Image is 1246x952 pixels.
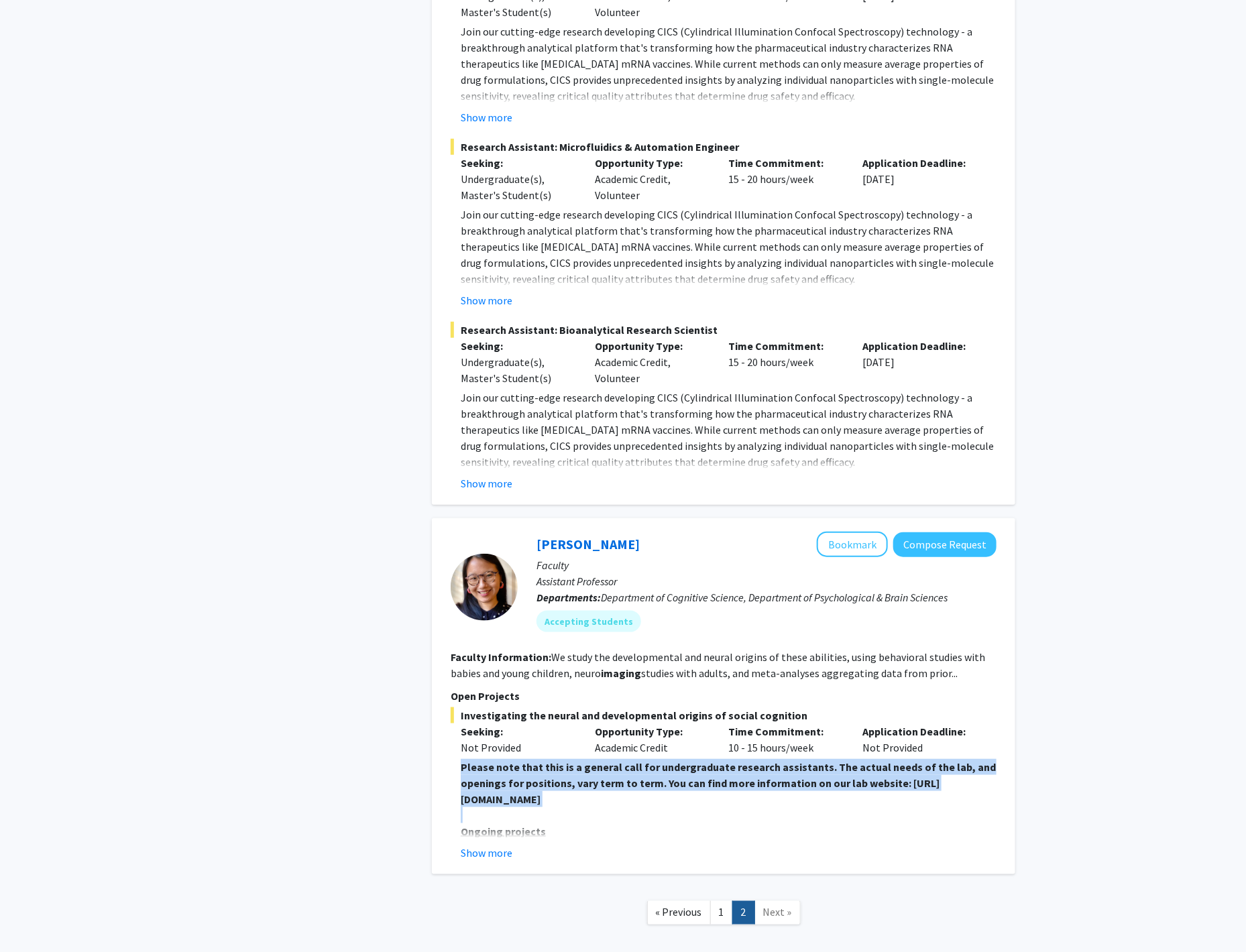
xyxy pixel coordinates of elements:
div: [DATE] [852,338,986,386]
p: Open Projects [451,688,997,704]
strong: Please note that this is a general call for undergraduate research assistants. The actual needs o... [461,760,996,806]
div: Academic Credit, Volunteer [585,338,719,386]
div: Academic Credit, Volunteer [585,155,719,203]
div: Undergraduate(s), Master's Student(s) [461,171,575,203]
p: Opportunity Type: [595,338,709,354]
u: Ongoing projects [461,825,546,838]
a: Previous [647,901,711,925]
div: 10 - 15 hours/week [719,723,853,756]
button: Add Shari Liu to Bookmarks [817,532,888,557]
button: Show more [461,475,512,491]
div: 15 - 20 hours/week [719,155,853,203]
p: Join our cutting-edge research developing CICS (Cylindrical Illumination Confocal Spectroscopy) t... [461,390,997,470]
span: « Previous [656,906,702,919]
button: Show more [461,109,512,125]
div: Not Provided [461,739,575,756]
p: Time Commitment: [729,723,843,739]
span: Research Assistant: Microfluidics & Automation Engineer [451,139,997,155]
p: Join our cutting-edge research developing CICS (Cylindrical Illumination Confocal Spectroscopy) t... [461,23,997,104]
p: Application Deadline: [862,723,976,739]
p: Application Deadline: [862,155,976,171]
p: Opportunity Type: [595,723,709,739]
button: Show more [461,845,512,861]
mat-chip: Accepting Students [536,611,641,632]
b: imaging [601,666,641,680]
span: Department of Cognitive Science, Department of Psychological & Brain Sciences [601,591,948,604]
p: Seeking: [461,723,575,739]
a: 2 [732,901,755,925]
a: 1 [710,901,733,925]
span: Investigating the neural and developmental origins of social cognition [451,707,997,723]
p: Time Commitment: [729,155,843,171]
div: 15 - 20 hours/week [719,338,853,386]
div: Undergraduate(s), Master's Student(s) [461,354,575,386]
button: Show more [461,292,512,308]
a: Next Page [754,901,801,925]
span: Research Assistant: Bioanalytical Research Scientist [451,322,997,338]
div: Academic Credit [585,723,719,756]
p: Faculty [536,557,997,573]
p: Seeking: [461,338,575,354]
b: Departments: [536,591,601,604]
p: Opportunity Type: [595,155,709,171]
p: Join our cutting-edge research developing CICS (Cylindrical Illumination Confocal Spectroscopy) t... [461,206,997,287]
p: Time Commitment: [729,338,843,354]
button: Compose Request to Shari Liu [893,532,997,557]
p: Assistant Professor [536,573,997,589]
a: [PERSON_NAME] [536,536,640,552]
div: [DATE] [852,155,986,203]
nav: Page navigation [432,888,1015,942]
p: Application Deadline: [862,338,976,354]
b: Faculty Information: [451,650,551,664]
span: Next » [763,906,792,919]
div: Not Provided [852,723,986,756]
iframe: Chat [10,892,57,942]
p: Seeking: [461,155,575,171]
fg-read-more: We study the developmental and neural origins of these abilities, using behavioral studies with b... [451,650,985,680]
